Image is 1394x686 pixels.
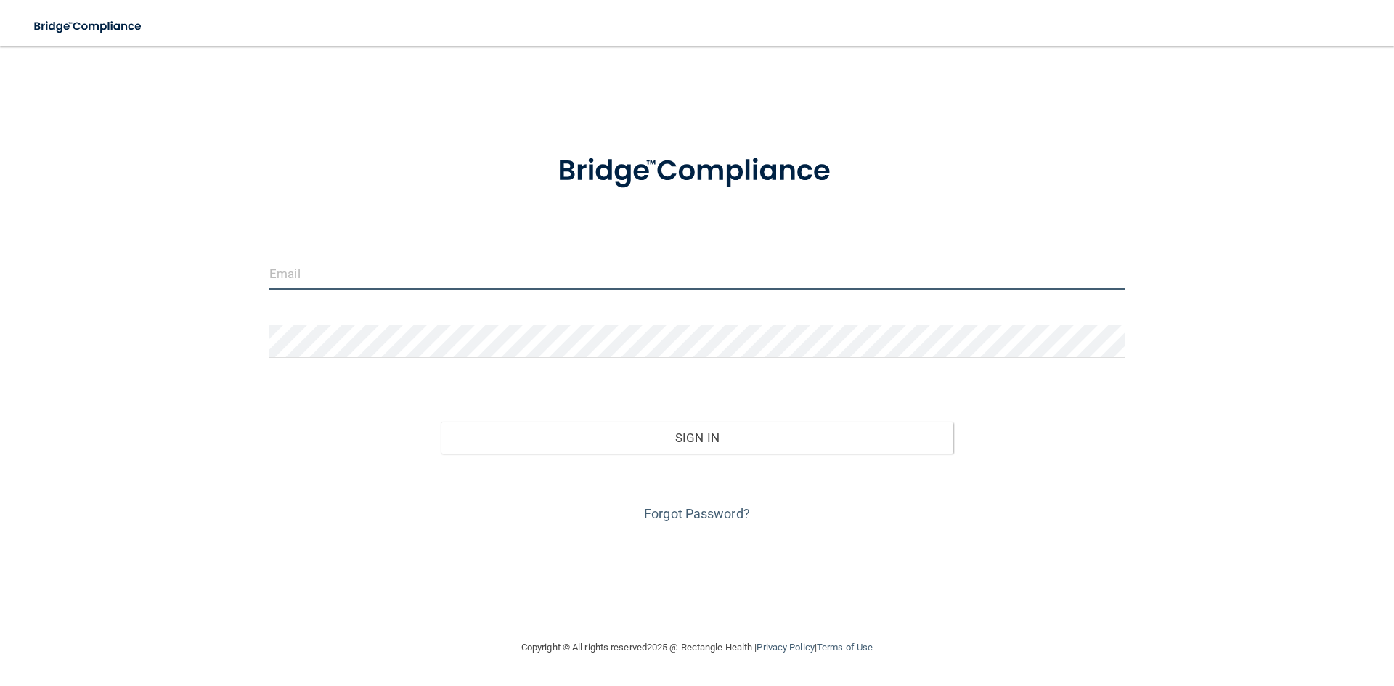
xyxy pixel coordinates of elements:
[817,642,873,653] a: Terms of Use
[269,257,1125,290] input: Email
[528,134,866,209] img: bridge_compliance_login_screen.278c3ca4.svg
[757,642,814,653] a: Privacy Policy
[644,506,750,521] a: Forgot Password?
[432,624,962,671] div: Copyright © All rights reserved 2025 @ Rectangle Health | |
[22,12,155,41] img: bridge_compliance_login_screen.278c3ca4.svg
[441,422,954,454] button: Sign In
